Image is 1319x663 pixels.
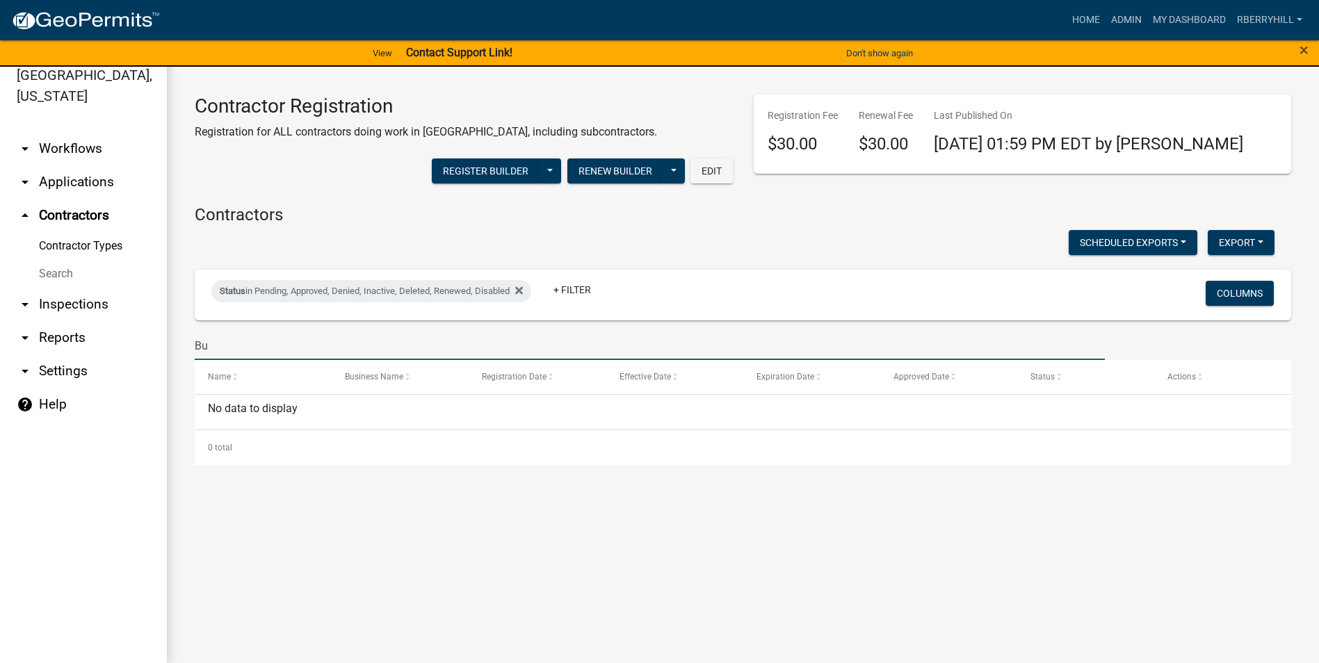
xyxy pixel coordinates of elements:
a: rberryhill [1231,7,1308,33]
span: [DATE] 01:59 PM EDT by [PERSON_NAME] [934,134,1243,154]
span: Effective Date [620,372,671,382]
button: Register Builder [432,158,540,183]
a: View [367,42,398,65]
p: Registration Fee [768,108,838,123]
i: arrow_drop_down [17,329,33,346]
i: help [17,396,33,413]
span: Expiration Date [756,372,814,382]
h4: $30.00 [859,134,913,154]
a: Home [1067,7,1106,33]
datatable-header-cell: Registration Date [469,360,606,393]
span: Registration Date [482,372,547,382]
datatable-header-cell: Expiration Date [743,360,880,393]
i: arrow_drop_down [17,140,33,157]
a: My Dashboard [1147,7,1231,33]
span: Approved Date [893,372,949,382]
div: No data to display [195,395,1291,429]
strong: Contact Support Link! [406,46,512,59]
i: arrow_drop_down [17,296,33,313]
button: Close [1300,42,1309,58]
p: Renewal Fee [859,108,913,123]
button: Renew Builder [567,158,663,183]
i: arrow_drop_up [17,207,33,224]
span: × [1300,40,1309,60]
input: Search for contractors [195,331,1105,360]
span: Actions [1167,372,1196,382]
datatable-header-cell: Name [195,360,332,393]
button: Export [1208,230,1275,255]
i: arrow_drop_down [17,174,33,190]
span: Status [1030,372,1055,382]
datatable-header-cell: Status [1017,360,1154,393]
p: Registration for ALL contractors doing work in [GEOGRAPHIC_DATA], including subcontractors. [195,124,657,140]
div: in Pending, Approved, Denied, Inactive, Deleted, Renewed, Disabled [211,280,531,302]
button: Edit [690,158,733,183]
span: Status [220,286,245,296]
div: 0 total [195,430,1291,465]
span: Name [208,372,231,382]
h4: Contractors [195,205,1291,225]
datatable-header-cell: Actions [1154,360,1291,393]
button: Columns [1206,281,1274,306]
button: Scheduled Exports [1069,230,1197,255]
i: arrow_drop_down [17,363,33,379]
datatable-header-cell: Effective Date [606,360,743,393]
a: + Filter [542,277,602,302]
datatable-header-cell: Business Name [332,360,469,393]
button: Don't show again [841,42,919,65]
a: Admin [1106,7,1147,33]
h4: $30.00 [768,134,838,154]
p: Last Published On [934,108,1243,123]
h3: Contractor Registration [195,95,657,118]
span: Business Name [345,372,403,382]
datatable-header-cell: Approved Date [880,360,1017,393]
